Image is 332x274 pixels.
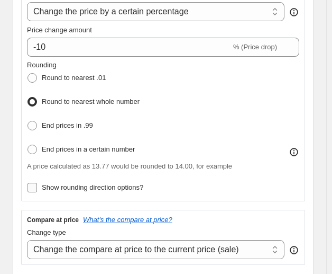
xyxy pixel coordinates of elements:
[27,26,92,34] span: Price change amount
[27,38,231,57] input: -15
[27,162,232,170] span: A price calculated as 13.77 would be rounded to 14.00, for example
[42,183,143,191] span: Show rounding direction options?
[42,121,93,129] span: End prices in .99
[42,74,106,82] span: Round to nearest .01
[289,7,299,17] div: help
[289,245,299,255] div: help
[27,61,57,69] span: Rounding
[42,98,140,105] span: Round to nearest whole number
[233,43,277,51] span: % (Price drop)
[27,228,66,236] span: Change type
[27,216,79,224] h3: Compare at price
[83,216,172,224] button: What's the compare at price?
[42,145,135,153] span: End prices in a certain number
